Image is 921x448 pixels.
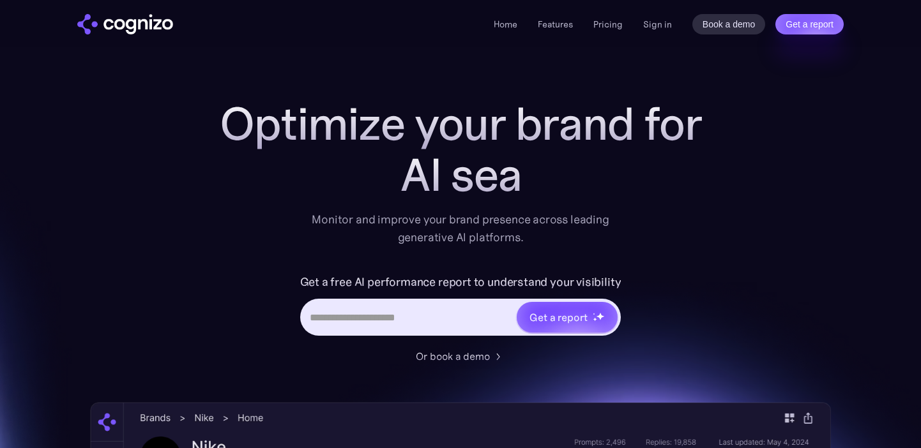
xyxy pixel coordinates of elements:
[205,98,716,149] h1: Optimize your brand for
[300,272,621,342] form: Hero URL Input Form
[692,14,766,34] a: Book a demo
[205,149,716,200] div: AI sea
[416,348,505,364] a: Or book a demo
[529,310,587,325] div: Get a report
[416,348,490,364] div: Or book a demo
[775,14,844,34] a: Get a report
[515,301,619,334] a: Get a reportstarstarstar
[593,19,623,30] a: Pricing
[77,14,173,34] img: cognizo logo
[538,19,573,30] a: Features
[300,272,621,292] label: Get a free AI performance report to understand your visibility
[77,14,173,34] a: home
[593,313,595,315] img: star
[643,17,672,32] a: Sign in
[494,19,517,30] a: Home
[593,317,597,322] img: star
[596,312,604,320] img: star
[303,211,618,246] div: Monitor and improve your brand presence across leading generative AI platforms.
